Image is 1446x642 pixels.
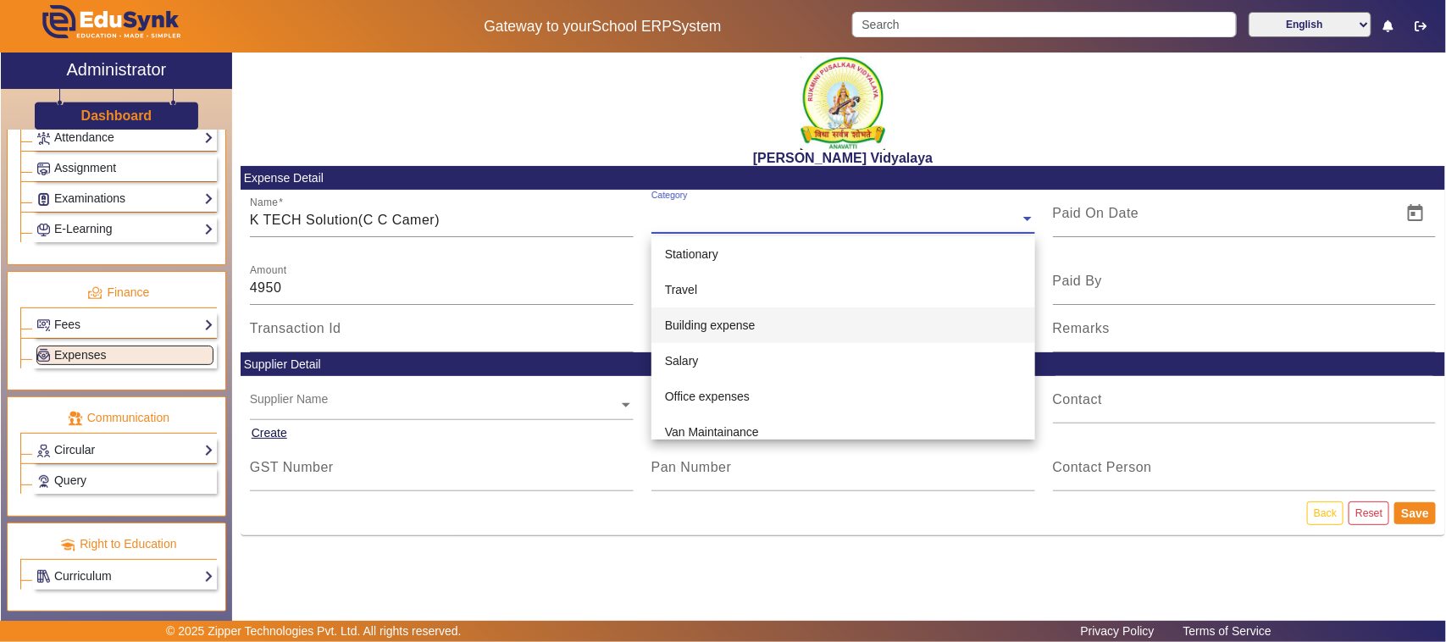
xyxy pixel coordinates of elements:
[250,390,329,408] div: Supplier Name
[651,236,1035,440] ng-dropdown-panel: Options List
[81,108,152,124] h3: Dashboard
[241,150,1445,166] h2: [PERSON_NAME] Vidyalaya
[68,411,83,426] img: communication.png
[665,390,750,403] span: Office expenses
[665,354,699,368] span: Salary
[1053,460,1152,474] mat-label: Contact Person
[250,265,287,276] mat-label: Amount
[665,318,756,332] span: Building expense
[20,409,217,427] p: Communication
[1307,501,1344,524] a: Back
[37,475,50,488] img: Support-tickets.png
[166,623,462,640] p: © 2025 Zipper Technologies Pvt. Ltd. All rights reserved.
[651,189,688,202] div: Category
[36,471,213,490] a: Query
[37,163,50,175] img: Assignments.png
[371,18,834,36] h5: Gateway to your System
[1175,620,1280,642] a: Terms of Service
[250,460,334,474] mat-label: GST Number
[1053,274,1103,288] mat-label: Paid By
[37,349,50,362] img: Payroll.png
[250,197,279,208] mat-label: Name
[36,158,213,178] a: Assignment
[665,283,697,296] span: Travel
[1394,502,1436,524] button: Save
[20,535,217,553] p: Right to Education
[20,284,217,302] p: Finance
[1395,193,1436,234] button: Open calendar
[1053,392,1103,407] mat-label: Contact
[651,460,732,474] mat-label: Pan Number
[1053,321,1111,335] mat-label: Remarks
[1053,203,1393,224] input: Paid On Date
[36,346,213,365] a: Expenses
[1072,620,1163,642] a: Privacy Policy
[241,166,1445,190] mat-card-header: Expense Detail
[1,53,232,89] a: Administrator
[665,425,759,439] span: Van Maintainance
[1349,501,1389,524] button: Reset
[54,348,106,362] span: Expenses
[801,57,885,150] img: 1f9ccde3-ca7c-4581-b515-4fcda2067381
[250,321,341,335] mat-label: Transaction Id
[60,537,75,552] img: rte.png
[54,473,86,487] span: Query
[852,12,1236,37] input: Search
[80,107,153,125] a: Dashboard
[241,352,1445,376] mat-card-header: Supplier Detail
[87,285,102,301] img: finance.png
[592,18,672,35] span: School ERP
[54,161,116,174] span: Assignment
[665,247,718,261] span: Stationary
[66,59,166,80] h2: Administrator
[250,423,289,444] button: Create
